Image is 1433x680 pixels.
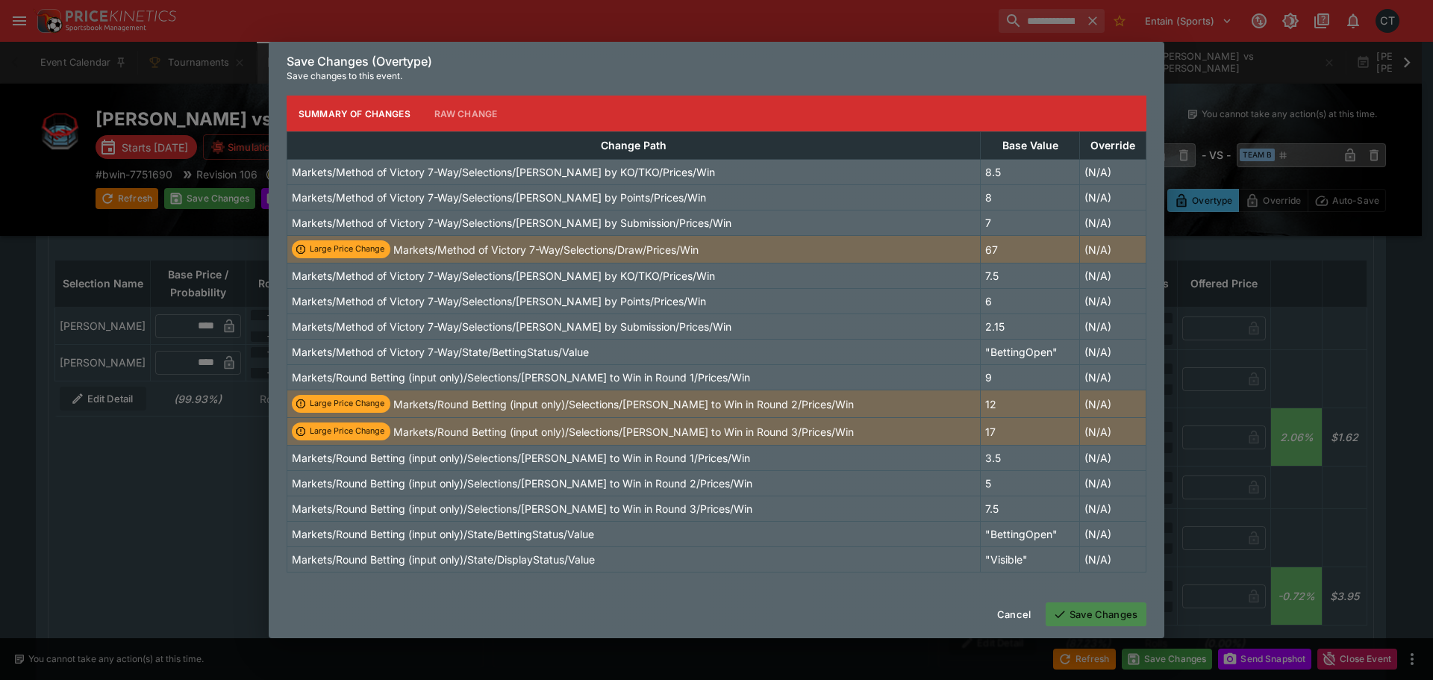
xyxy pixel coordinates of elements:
[292,268,715,284] p: Markets/Method of Victory 7-Way/Selections/[PERSON_NAME] by KO/TKO/Prices/Win
[292,501,752,517] p: Markets/Round Betting (input only)/Selections/[PERSON_NAME] to Win in Round 3/Prices/Win
[292,344,589,360] p: Markets/Method of Victory 7-Way/State/BettingStatus/Value
[981,263,1080,289] td: 7.5
[1080,185,1146,210] td: (N/A)
[981,185,1080,210] td: 8
[292,164,715,180] p: Markets/Method of Victory 7-Way/Selections/[PERSON_NAME] by KO/TKO/Prices/Win
[1080,496,1146,522] td: (N/A)
[1080,289,1146,314] td: (N/A)
[1080,132,1146,160] th: Override
[981,418,1080,446] td: 17
[292,319,731,334] p: Markets/Method of Victory 7-Way/Selections/[PERSON_NAME] by Submission/Prices/Win
[981,547,1080,573] td: "Visible"
[1080,365,1146,390] td: (N/A)
[304,398,390,410] span: Large Price Change
[393,396,854,412] p: Markets/Round Betting (input only)/Selections/[PERSON_NAME] to Win in Round 2/Prices/Win
[981,446,1080,471] td: 3.5
[393,424,854,440] p: Markets/Round Betting (input only)/Selections/[PERSON_NAME] to Win in Round 3/Prices/Win
[981,365,1080,390] td: 9
[1080,340,1146,365] td: (N/A)
[1080,210,1146,236] td: (N/A)
[292,369,750,385] p: Markets/Round Betting (input only)/Selections/[PERSON_NAME] to Win in Round 1/Prices/Win
[287,54,1146,69] h6: Save Changes (Overtype)
[1046,602,1146,626] button: Save Changes
[1080,390,1146,418] td: (N/A)
[988,602,1040,626] button: Cancel
[1080,418,1146,446] td: (N/A)
[287,132,981,160] th: Change Path
[981,160,1080,185] td: 8.5
[304,425,390,437] span: Large Price Change
[1080,446,1146,471] td: (N/A)
[981,522,1080,547] td: "BettingOpen"
[981,236,1080,263] td: 67
[287,96,422,131] button: Summary of Changes
[292,552,595,567] p: Markets/Round Betting (input only)/State/DisplayStatus/Value
[981,289,1080,314] td: 6
[981,496,1080,522] td: 7.5
[1080,522,1146,547] td: (N/A)
[287,69,1146,84] p: Save changes to this event.
[1080,547,1146,573] td: (N/A)
[422,96,510,131] button: Raw Change
[1080,160,1146,185] td: (N/A)
[1080,471,1146,496] td: (N/A)
[981,471,1080,496] td: 5
[304,243,390,255] span: Large Price Change
[981,390,1080,418] td: 12
[1080,263,1146,289] td: (N/A)
[981,210,1080,236] td: 7
[292,190,706,205] p: Markets/Method of Victory 7-Way/Selections/[PERSON_NAME] by Points/Prices/Win
[1080,314,1146,340] td: (N/A)
[292,450,750,466] p: Markets/Round Betting (input only)/Selections/[PERSON_NAME] to Win in Round 1/Prices/Win
[981,340,1080,365] td: "BettingOpen"
[1080,236,1146,263] td: (N/A)
[292,215,731,231] p: Markets/Method of Victory 7-Way/Selections/[PERSON_NAME] by Submission/Prices/Win
[292,293,706,309] p: Markets/Method of Victory 7-Way/Selections/[PERSON_NAME] by Points/Prices/Win
[393,242,699,258] p: Markets/Method of Victory 7-Way/Selections/Draw/Prices/Win
[981,314,1080,340] td: 2.15
[292,475,752,491] p: Markets/Round Betting (input only)/Selections/[PERSON_NAME] to Win in Round 2/Prices/Win
[981,132,1080,160] th: Base Value
[292,526,594,542] p: Markets/Round Betting (input only)/State/BettingStatus/Value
